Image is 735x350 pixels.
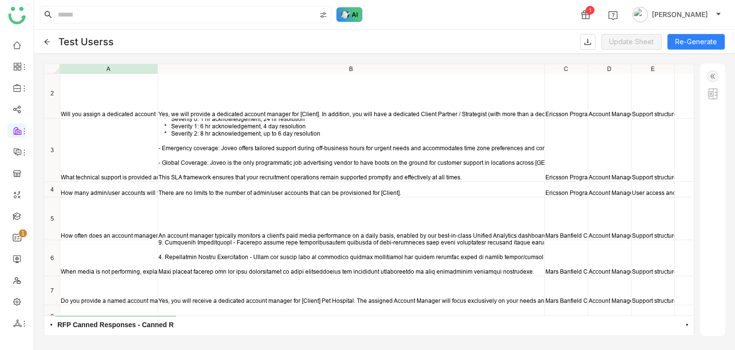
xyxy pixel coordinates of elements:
[44,89,60,97] div: 2
[158,189,544,196] div: There are no limits to the number of admin/user accounts that can be provisioned for [Client].
[158,297,544,304] div: Yes, you will receive a dedicated account manager for [Client] Pet Hospital. The assigned Account...
[61,174,157,181] div: What technical support is provided and what SLAs do you have around this?
[61,189,157,196] div: How many admin/user accounts will you provide Ericsson?
[61,297,157,304] div: Do you provide a named account manager for each of your clients? If yes, please provide further d...
[652,9,708,20] span: [PERSON_NAME]
[158,65,544,73] div: B
[675,65,717,73] div: F
[632,268,674,275] div: Support structure, SLAs, account planning
[336,7,363,22] img: ask-buddy-hover.svg
[545,65,588,73] div: C
[158,79,544,181] div: You receive comprehensive support designed for your needs: - 24/7 Access: Use our help ticketing ...
[545,268,587,275] div: Mars Banfield Career Site RFP
[589,189,630,196] div: Account Management & Client Support
[319,11,327,19] img: search-type.svg
[61,268,157,275] div: When media is not performing, explain the process the Account Manager takes to shift spend in ord...
[588,65,631,73] div: D
[586,6,595,15] div: 1
[667,34,725,50] button: Re-Generate
[55,316,176,333] span: RFP Canned Responses - Canned R
[60,65,157,73] div: A
[589,232,630,239] div: Account Management & Client Support
[58,36,114,48] div: Test Userss
[8,7,26,24] img: logo
[44,185,60,193] div: 4
[44,286,60,295] div: 7
[632,7,648,22] img: avatar
[545,297,587,304] div: Mars Banfield Career Site RFP
[632,297,674,304] div: Support structure, SLAs, account planning
[545,232,587,239] div: Mars Banfield Career Site RFP
[631,65,674,73] div: E
[61,232,157,239] div: How often does an account manager monitor a client's paid media performance? How often do they me...
[19,229,27,237] nz-badge-sup: 1
[608,11,618,20] img: help.svg
[44,312,60,320] div: 8
[158,232,544,239] div: An account manager typically monitors a client's paid media performance on a daily basis, enabled...
[44,254,60,262] div: 6
[545,189,587,196] div: Ericsson Programmatic RFP
[707,88,718,100] img: excel.svg
[589,297,630,304] div: Account Management & Client Support
[601,34,662,50] button: Update Sheet
[632,174,674,181] div: Support structure, SLAs, account planning
[589,110,630,118] div: Account Management & Client Support
[632,232,674,239] div: Support structure, SLAs, account planning
[44,214,60,223] div: 5
[545,110,587,118] div: Ericsson Programmatic RFP
[630,7,723,22] button: [PERSON_NAME]
[158,110,544,118] div: Yes, we will provide a dedicated account manager for [Client]. In addition, you will have a dedic...
[632,189,674,196] div: User access and roles
[632,110,674,118] div: Support structure, SLAs, account planning
[44,146,60,154] div: 3
[545,174,587,181] div: Ericsson Programmatic RFP
[589,268,630,275] div: Account Management & Client Support
[61,110,157,118] div: Will you assign a dedicated account manager for any questions or issues that arise?
[21,228,25,238] p: 1
[589,174,630,181] div: Account Management & Client Support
